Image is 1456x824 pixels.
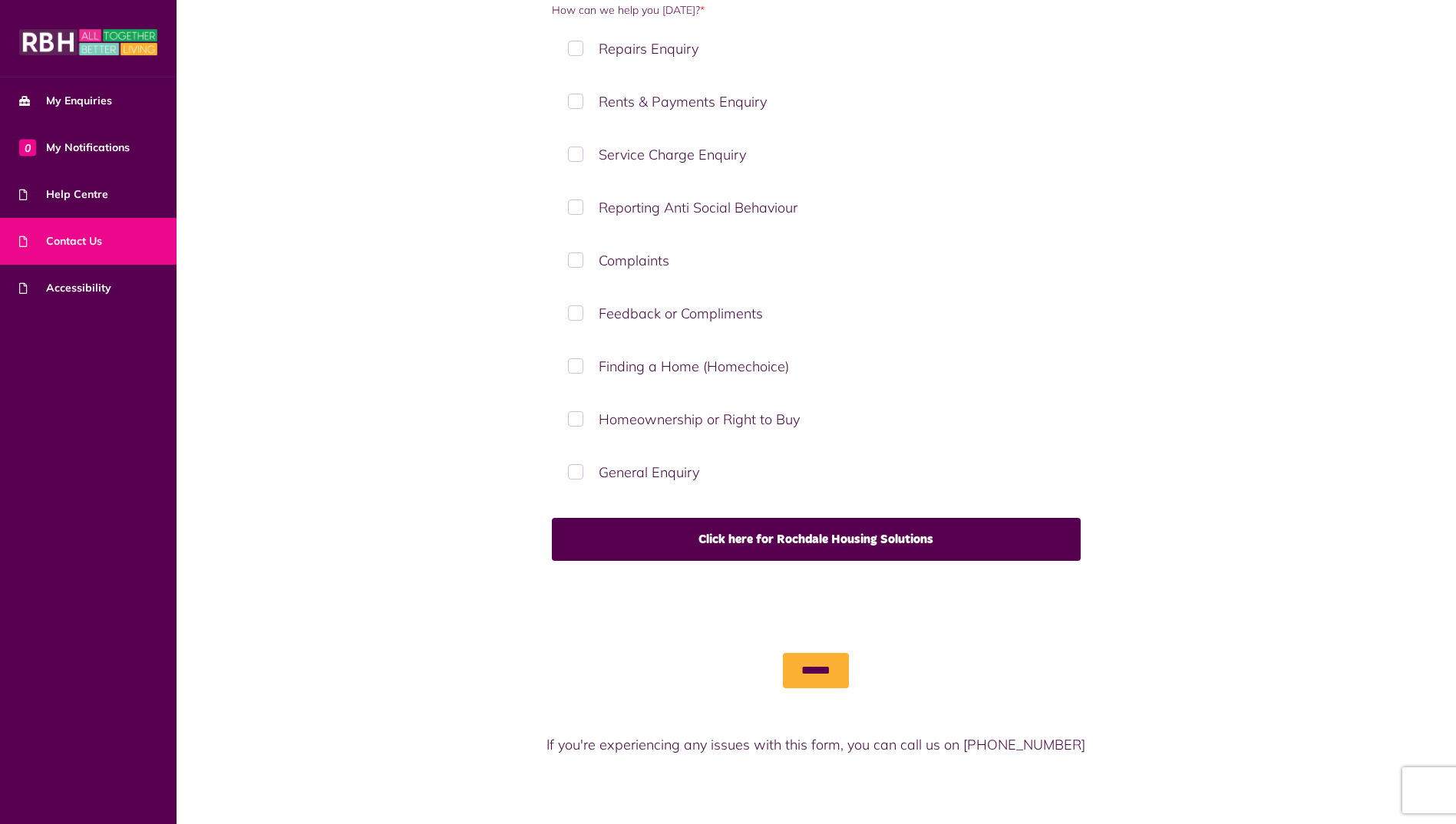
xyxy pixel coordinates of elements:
span: Contact Us [19,233,102,249]
span: My Enquiries [19,93,112,109]
p: If you're experiencing any issues with this form, you can call us on [PHONE_NUMBER] [420,734,1213,755]
span: Accessibility [19,280,111,296]
span: Help Centre [19,186,108,203]
a: Click here for Rochdale Housing Solutions [552,518,1081,561]
label: How can we help you [DATE]? [552,2,1081,18]
label: Reporting Anti Social Behaviour [552,185,1081,230]
label: Complaints [552,238,1081,283]
span: My Notifications [19,140,130,156]
label: Feedback or Compliments [552,291,1081,336]
span: 0 [19,139,36,156]
label: General Enquiry [552,450,1081,495]
label: Repairs Enquiry [552,26,1081,71]
label: Homeownership or Right to Buy [552,397,1081,442]
img: MyRBH [19,27,157,58]
label: Service Charge Enquiry [552,132,1081,177]
label: Rents & Payments Enquiry [552,79,1081,124]
label: Finding a Home (Homechoice) [552,344,1081,389]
